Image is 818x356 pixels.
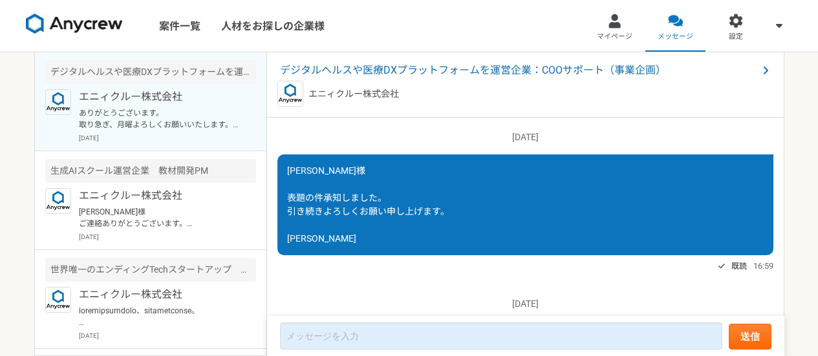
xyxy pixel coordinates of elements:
[79,89,239,105] p: エニィクルー株式会社
[280,63,758,78] span: デジタルヘルスや医療DXプラットフォームを運営企業：COOサポート（事業企画）
[753,260,773,272] span: 16:59
[79,107,239,131] p: ありがとうございます。 取り急ぎ、月曜よろしくお願いいたします。 またドクターズさんの件、5,000円にてかしこまりました。[DATE]以降お伝えしてみます。 よろしくお願いいたします。
[79,287,239,302] p: エニィクルー株式会社
[45,60,256,84] div: デジタルヘルスや医療DXプラットフォームを運営企業：COOサポート（事業企画）
[45,258,256,282] div: 世界唯一のエンディングTechスタートアップ メディア企画・事業開発
[45,287,71,313] img: logo_text_blue_01.png
[45,188,71,214] img: logo_text_blue_01.png
[79,188,239,204] p: エニィクルー株式会社
[731,258,747,274] span: 既読
[26,14,123,34] img: 8DqYSo04kwAAAAASUVORK5CYII=
[45,89,71,115] img: logo_text_blue_01.png
[277,131,773,144] p: [DATE]
[45,159,256,183] div: 生成AIスクール運営企業 教材開発PM
[729,324,771,350] button: 送信
[729,32,743,42] span: 設定
[79,232,256,242] p: [DATE]
[287,165,449,244] span: [PERSON_NAME]様 表題の件承知しました。 引き続きよろしくお願い申し上げます。 [PERSON_NAME]
[79,331,256,340] p: [DATE]
[277,297,773,311] p: [DATE]
[79,206,239,229] p: [PERSON_NAME]様 ご連絡ありがとうございます。 また日程調整ありがとうございます。 求人公開しましたのでそちらにてご連絡させていただきます。よろしくお願いいたします。
[308,87,399,101] p: エニィクルー株式会社
[597,32,632,42] span: マイページ
[277,81,303,107] img: logo_text_blue_01.png
[658,32,693,42] span: メッセージ
[79,133,256,143] p: [DATE]
[79,305,239,328] p: loremipsumdolo、sitametconse。 adip、EliTseDDoeius84te、incididuntutla4etdoloremagnaali、enimadminimve...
